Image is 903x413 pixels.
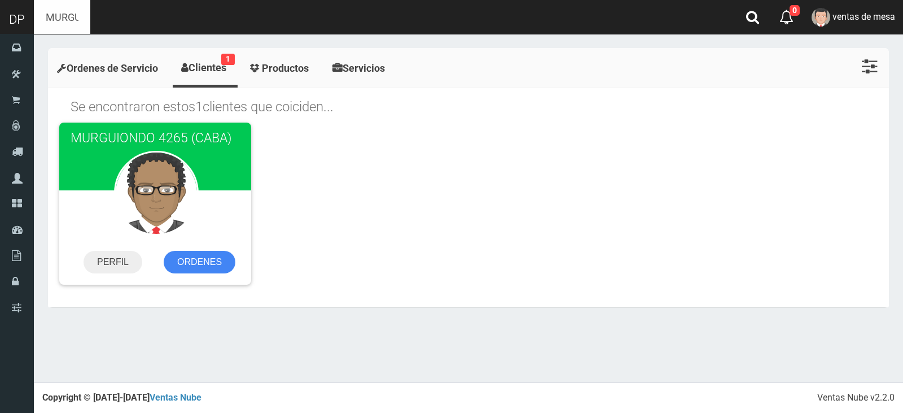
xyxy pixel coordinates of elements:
div: Ventas Nube v2.2.0 [817,392,895,405]
strong: Copyright © [DATE]-[DATE] [42,392,201,403]
a: Servicios [323,51,397,86]
span: MURGUIONDO 4265 (CABA) [71,131,232,146]
img: User Avatar [114,151,199,236]
a: Ventas Nube [150,392,201,403]
a: Clientes1 [173,51,238,85]
span: Clientes [189,62,226,73]
span: Servicios [343,62,385,74]
a: ORDENES [164,251,235,273]
h1: Se encontraron estos clientes que coiciden... [71,99,878,114]
small: 1 [221,54,235,65]
a: Productos [240,51,321,86]
span: 1 [195,99,203,115]
a: PERFIL [84,251,142,273]
span: Ordenes de Servicio [67,62,158,74]
a: Ordenes de Servicio [48,51,170,86]
span: Productos [262,62,309,74]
